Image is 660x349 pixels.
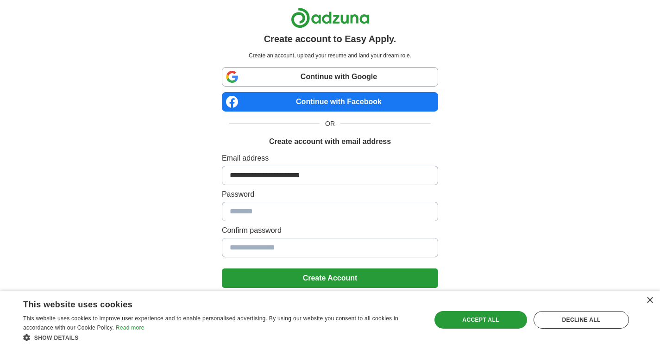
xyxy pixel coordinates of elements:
[34,335,79,341] span: Show details
[23,333,419,342] div: Show details
[534,311,629,329] div: Decline all
[222,189,438,200] label: Password
[222,92,438,112] a: Continue with Facebook
[291,7,370,28] img: Adzuna logo
[646,297,653,304] div: Close
[222,225,438,236] label: Confirm password
[222,153,438,164] label: Email address
[23,315,398,331] span: This website uses cookies to improve user experience and to enable personalised advertising. By u...
[264,32,396,46] h1: Create account to Easy Apply.
[222,67,438,87] a: Continue with Google
[434,311,527,329] div: Accept all
[224,51,436,60] p: Create an account, upload your resume and land your dream role.
[116,324,145,331] a: Read more, opens a new window
[222,268,438,288] button: Create Account
[269,136,391,147] h1: Create account with email address
[320,119,340,129] span: OR
[23,296,396,310] div: This website uses cookies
